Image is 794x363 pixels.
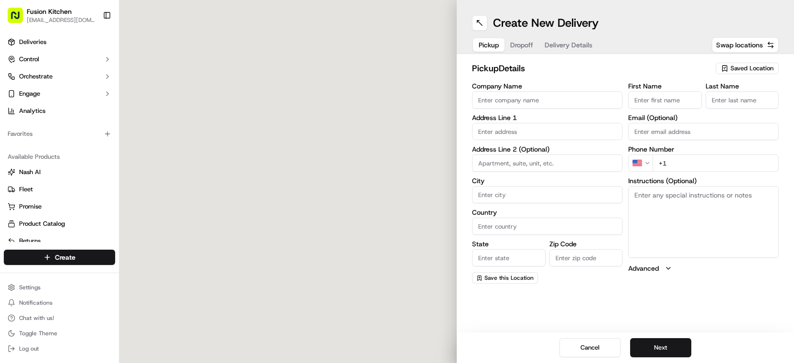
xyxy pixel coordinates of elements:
input: Enter company name [472,91,622,109]
div: Available Products [4,149,115,165]
button: Notifications [4,296,115,309]
label: Zip Code [549,241,623,247]
input: Enter city [472,186,622,203]
label: State [472,241,546,247]
label: Advanced [628,264,659,273]
span: Orchestrate [19,72,53,81]
input: Enter state [472,249,546,266]
button: Saved Location [716,62,779,75]
span: Notifications [19,299,53,307]
span: Log out [19,345,39,352]
button: Product Catalog [4,216,115,231]
span: Engage [19,89,40,98]
span: Toggle Theme [19,330,57,337]
a: Analytics [4,103,115,119]
input: Enter country [472,218,622,235]
button: Fleet [4,182,115,197]
span: Swap locations [716,40,763,50]
button: Returns [4,233,115,249]
label: Last Name [706,83,779,89]
span: Chat with us! [19,314,54,322]
span: Settings [19,284,41,291]
input: Enter first name [628,91,702,109]
button: Control [4,52,115,67]
label: Address Line 1 [472,114,622,121]
span: Saved Location [730,64,773,73]
label: Phone Number [628,146,779,153]
button: Toggle Theme [4,327,115,340]
span: Fleet [19,185,33,194]
span: Pickup [479,40,499,50]
div: Favorites [4,126,115,142]
a: Fleet [8,185,111,194]
button: Settings [4,281,115,294]
button: Fusion Kitchen[EMAIL_ADDRESS][DOMAIN_NAME] [4,4,99,27]
span: Save this Location [484,274,534,282]
button: Create [4,250,115,265]
span: Promise [19,202,42,211]
button: Orchestrate [4,69,115,84]
a: Returns [8,237,111,245]
input: Enter phone number [653,154,779,172]
h2: pickup Details [472,62,710,75]
button: Engage [4,86,115,101]
button: [EMAIL_ADDRESS][DOMAIN_NAME] [27,16,95,24]
span: Product Catalog [19,220,65,228]
a: Promise [8,202,111,211]
a: Deliveries [4,34,115,50]
label: Country [472,209,622,216]
button: Swap locations [712,37,779,53]
label: City [472,177,622,184]
span: Returns [19,237,41,245]
label: Email (Optional) [628,114,779,121]
label: First Name [628,83,702,89]
a: Nash AI [8,168,111,176]
input: Enter zip code [549,249,623,266]
span: Nash AI [19,168,41,176]
button: Advanced [628,264,779,273]
button: Save this Location [472,272,538,284]
span: Control [19,55,39,64]
span: Deliveries [19,38,46,46]
input: Enter last name [706,91,779,109]
button: Promise [4,199,115,214]
span: Delivery Details [545,40,592,50]
input: Enter address [472,123,622,140]
h1: Create New Delivery [493,15,599,31]
input: Apartment, suite, unit, etc. [472,154,622,172]
button: Log out [4,342,115,355]
button: Cancel [559,338,621,357]
button: Chat with us! [4,311,115,325]
a: Product Catalog [8,220,111,228]
button: Next [630,338,691,357]
label: Company Name [472,83,622,89]
button: Fusion Kitchen [27,7,72,16]
input: Enter email address [628,123,779,140]
button: Nash AI [4,165,115,180]
span: Dropoff [510,40,533,50]
span: Analytics [19,107,45,115]
label: Instructions (Optional) [628,177,779,184]
span: Create [55,253,75,262]
label: Address Line 2 (Optional) [472,146,622,153]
